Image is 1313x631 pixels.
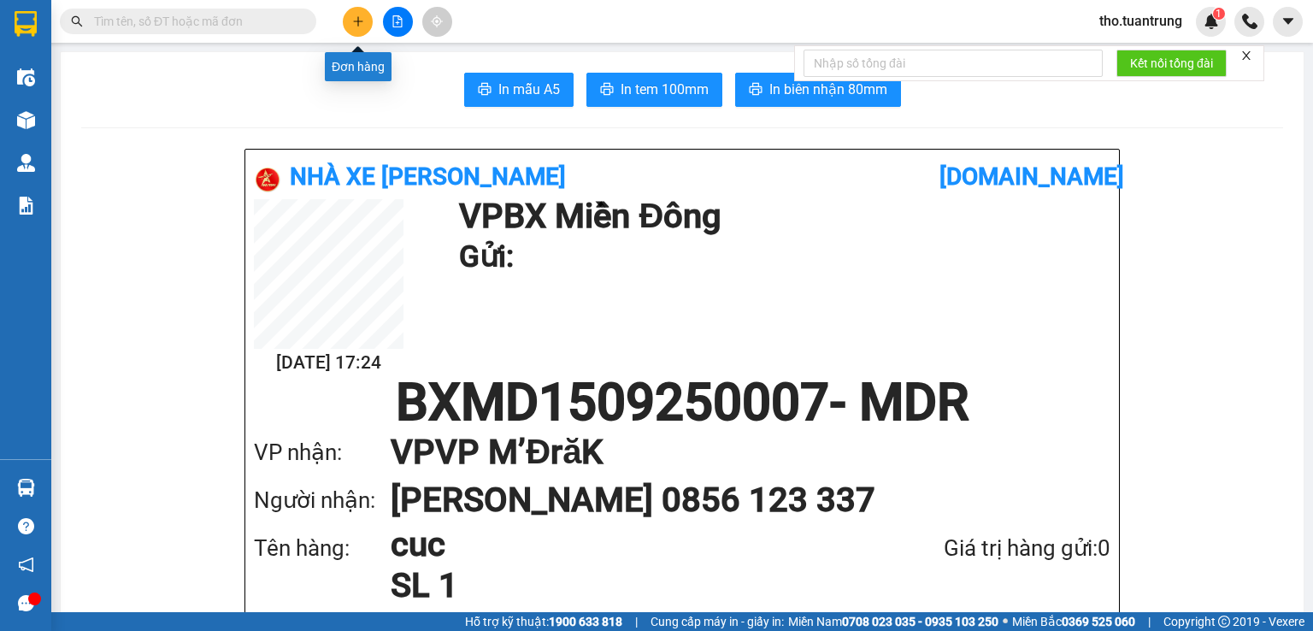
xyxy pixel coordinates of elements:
[15,15,151,56] div: BX Miền Đông
[391,565,853,606] h1: SL 1
[1130,54,1213,73] span: Kết nối tổng đài
[1062,615,1135,628] strong: 0369 525 060
[325,52,392,81] div: Đơn hàng
[788,612,998,631] span: Miền Nam
[769,79,887,100] span: In biên nhận 80mm
[939,162,1124,191] b: [DOMAIN_NAME]
[254,531,391,566] div: Tên hàng:
[1116,50,1227,77] button: Kết nối tổng đài
[17,479,35,497] img: warehouse-icon
[17,197,35,215] img: solution-icon
[71,15,83,27] span: search
[1218,616,1230,628] span: copyright
[1273,7,1303,37] button: caret-down
[1204,14,1219,29] img: icon-new-feature
[15,11,37,37] img: logo-vxr
[586,73,722,107] button: printerIn tem 100mm
[18,557,34,573] span: notification
[1086,10,1196,32] span: tho.tuantrung
[1003,618,1008,625] span: ⚪️
[17,154,35,172] img: warehouse-icon
[749,82,762,98] span: printer
[391,476,1076,524] h1: [PERSON_NAME] 0856 123 337
[254,166,281,193] img: logo.jpg
[1240,50,1252,62] span: close
[17,111,35,129] img: warehouse-icon
[635,612,638,631] span: |
[254,349,403,377] h2: [DATE] 17:24
[651,612,784,631] span: Cung cấp máy in - giấy in:
[1216,8,1222,20] span: 1
[163,56,301,80] div: 0856123337
[459,233,1102,280] h1: Gửi:
[254,377,1110,428] h1: BXMD1509250007 - MDR
[1012,612,1135,631] span: Miền Bắc
[163,16,204,34] span: Nhận:
[391,524,853,565] h1: cuc
[254,483,391,518] div: Người nhận:
[1213,8,1225,20] sup: 1
[18,518,34,534] span: question-circle
[464,73,574,107] button: printerIn mẫu A5
[498,79,560,100] span: In mẫu A5
[144,122,168,146] span: SL
[478,82,492,98] span: printer
[391,428,1076,476] h1: VP VP M’ĐrăK
[15,16,41,34] span: Gửi:
[600,82,614,98] span: printer
[392,15,403,27] span: file-add
[431,15,443,27] span: aim
[842,615,998,628] strong: 0708 023 035 - 0935 103 250
[1281,14,1296,29] span: caret-down
[549,615,622,628] strong: 1900 633 818
[621,79,709,100] span: In tem 100mm
[735,73,901,107] button: printerIn biên nhận 80mm
[15,124,301,145] div: Tên hàng: cuc ( : 1 )
[853,531,1110,566] div: Giá trị hàng gửi: 0
[343,7,373,37] button: plus
[163,35,301,56] div: [PERSON_NAME]
[383,7,413,37] button: file-add
[163,15,301,35] div: VP M’ĐrăK
[161,94,185,112] span: CC :
[290,162,566,191] b: Nhà xe [PERSON_NAME]
[804,50,1103,77] input: Nhập số tổng đài
[465,612,622,631] span: Hỗ trợ kỹ thuật:
[94,12,296,31] input: Tìm tên, số ĐT hoặc mã đơn
[17,68,35,86] img: warehouse-icon
[1148,612,1151,631] span: |
[161,90,303,114] div: 50.000
[254,435,391,470] div: VP nhận:
[18,595,34,611] span: message
[352,15,364,27] span: plus
[459,199,1102,233] h1: VP BX Miền Đông
[1242,14,1257,29] img: phone-icon
[422,7,452,37] button: aim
